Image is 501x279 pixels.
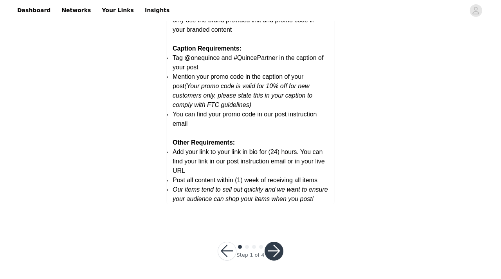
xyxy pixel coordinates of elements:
span: Tag @onequince and #QuincePartner in the caption of your post [173,54,323,71]
a: Your Links [97,2,139,19]
div: avatar [472,4,479,17]
span: Mention your promo code in the caption of your post [173,73,312,108]
em: Our items tend to sell out quickly and we want to ensure your audience can shop your items when y... [173,186,328,202]
a: Insights [140,2,174,19]
span: Add your link to your link in bio for (24) hours. You can find your link in our post instruction ... [173,149,325,174]
a: Networks [57,2,96,19]
em: (Your promo code is valid for 10% off for new customers only, please state this in your caption t... [173,83,312,108]
div: Step 1 of 4 [236,251,264,259]
strong: Caption Requirements: [173,45,241,52]
span: Post all content within (1) week of receiving all items [173,177,317,183]
span: You can find your promo code in our post instruction email [173,111,317,127]
a: Dashboard [13,2,55,19]
strong: Other Requirements: [173,139,235,146]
